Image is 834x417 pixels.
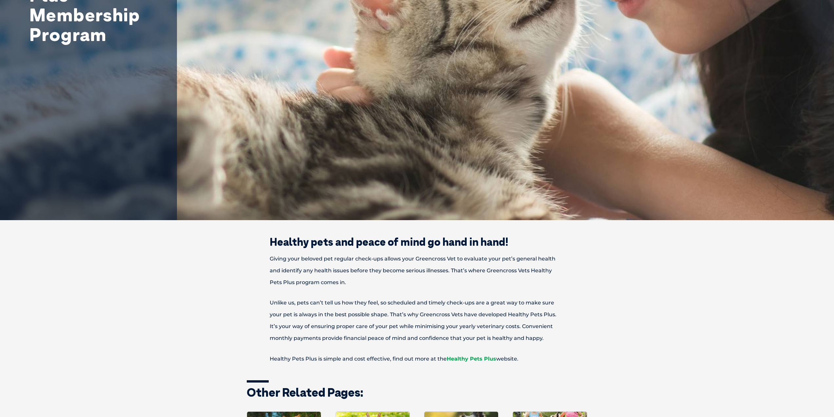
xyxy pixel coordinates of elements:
a: Healthy Pets Plus [447,356,496,362]
p: Healthy Pets Plus is simple and cost effective, find out more at the website. [247,353,588,365]
p: Giving your beloved pet regular check-ups allows your Greencross Vet to evaluate your pet’s gener... [247,253,588,288]
h2: Healthy pets and peace of mind go hand in hand! [247,237,588,247]
p: Unlike us, pets can’t tell us how they feel, so scheduled and timely check-ups are a great way to... [247,297,588,344]
h3: Other related pages: [247,386,588,398]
